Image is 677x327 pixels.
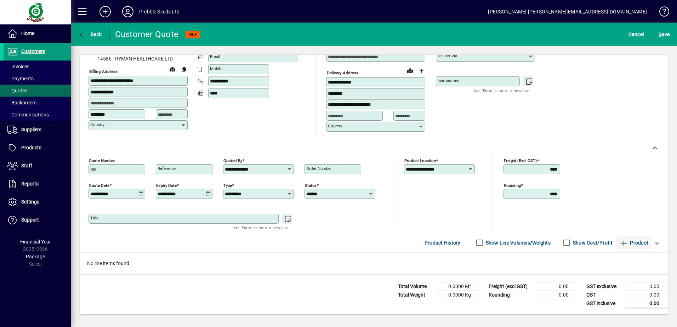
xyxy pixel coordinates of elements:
[89,183,109,188] mat-label: Quote date
[116,5,139,18] button: Profile
[7,64,29,69] span: Invoices
[437,291,479,299] td: 0.0000 Kg
[4,61,71,73] a: Invoices
[78,31,102,37] span: Back
[20,239,51,245] span: Financial Year
[4,211,71,229] a: Support
[21,30,34,36] span: Home
[625,291,668,299] td: 0.00
[21,48,45,54] span: Customers
[4,193,71,211] a: Settings
[504,183,521,188] mat-label: Rounding
[188,32,197,37] span: NEW
[394,282,437,291] td: Total Volume
[583,291,625,299] td: GST
[535,291,577,299] td: 0.00
[89,158,115,163] mat-label: Quote number
[328,124,342,128] mat-label: Country
[158,166,176,171] mat-label: Reference
[422,236,463,249] button: Product History
[659,31,661,37] span: S
[7,100,36,105] span: Backorders
[223,183,232,188] mat-label: Type
[76,28,104,41] button: Back
[21,127,41,132] span: Suppliers
[21,217,39,223] span: Support
[535,282,577,291] td: 0.00
[4,175,71,193] a: Reports
[625,299,668,308] td: 0.00
[404,158,436,163] mat-label: Product location
[80,253,668,274] div: No line items found
[474,86,529,94] mat-hint: Use 'Enter' to start a new line
[167,63,178,75] a: View on map
[7,88,27,93] span: Quotes
[628,29,644,40] span: Cancel
[583,282,625,291] td: GST exclusive
[26,254,45,259] span: Package
[89,55,188,63] span: 14586 - RYMAN HEALTHCARE LTD
[438,53,457,58] mat-label: Deliver via
[4,73,71,85] a: Payments
[4,25,71,42] a: Home
[394,291,437,299] td: Total Weight
[404,65,416,76] a: View on map
[4,157,71,175] a: Staff
[484,239,551,246] label: Show Line Volumes/Weights
[485,282,535,291] td: Freight (excl GST)
[416,65,427,76] button: Choose address
[504,158,537,163] mat-label: Freight (excl GST)
[485,291,535,299] td: Rounding
[21,181,39,187] span: Reports
[616,236,652,249] button: Product
[71,28,110,41] app-page-header-button: Back
[21,145,41,150] span: Products
[90,216,98,220] mat-label: Title
[7,112,49,117] span: Communications
[571,239,613,246] label: Show Cost/Profit
[4,85,71,97] a: Quotes
[437,282,479,291] td: 0.0000 M³
[657,28,671,41] button: Save
[210,66,222,71] mat-label: Mobile
[425,237,461,248] span: Product History
[438,78,459,83] mat-label: Instructions
[654,1,668,24] a: Knowledge Base
[233,224,288,232] mat-hint: Use 'Enter' to start a new line
[21,163,32,168] span: Staff
[4,97,71,109] a: Backorders
[223,158,242,163] mat-label: Quoted by
[4,109,71,121] a: Communications
[90,122,104,127] mat-label: Country
[115,29,179,40] div: Customer Quote
[627,28,646,41] button: Cancel
[306,166,332,171] mat-label: Order number
[305,183,317,188] mat-label: Status
[4,121,71,139] a: Suppliers
[488,6,647,17] div: [PERSON_NAME] [PERSON_NAME][EMAIL_ADDRESS][DOMAIN_NAME]
[583,299,625,308] td: GST inclusive
[625,282,668,291] td: 0.00
[7,76,34,81] span: Payments
[139,6,180,17] div: Prebble Seeds Ltd
[178,64,189,75] button: Copy to Delivery address
[210,54,220,59] mat-label: Email
[156,183,177,188] mat-label: Expiry date
[4,139,71,157] a: Products
[94,5,116,18] button: Add
[659,29,670,40] span: ave
[620,237,648,248] span: Product
[21,199,39,205] span: Settings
